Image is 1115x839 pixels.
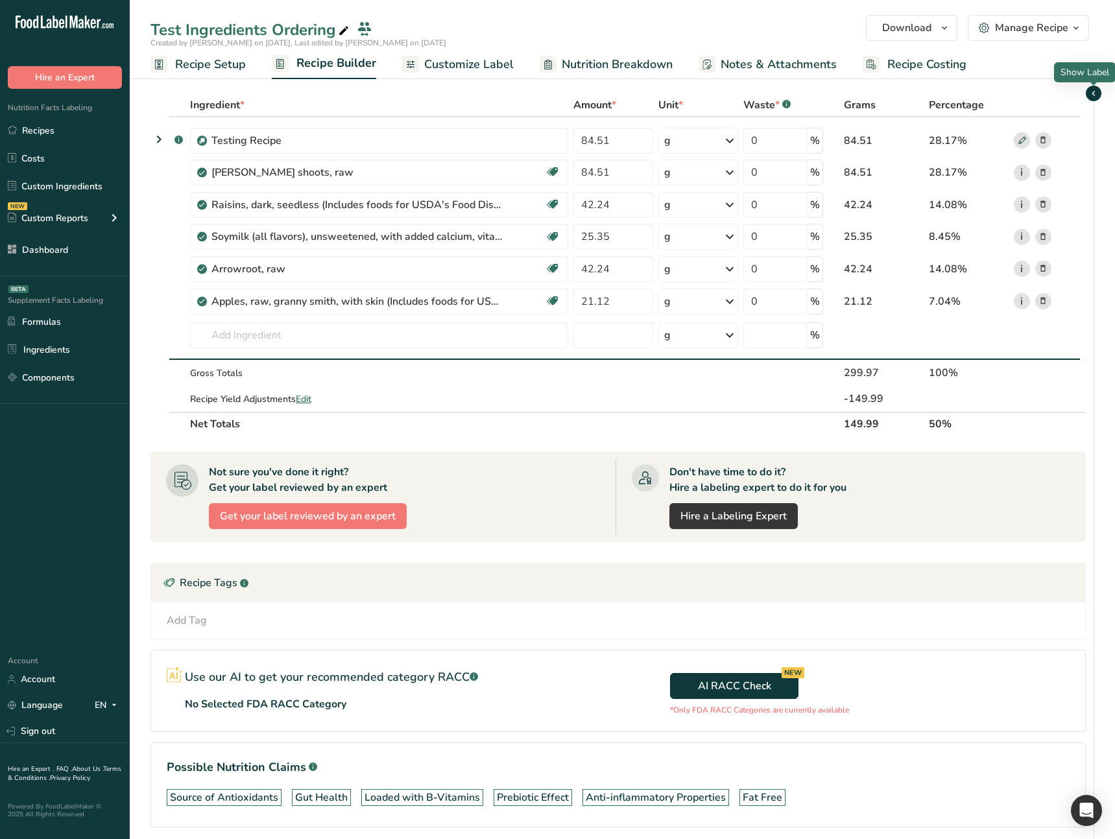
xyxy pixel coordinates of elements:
[365,790,480,805] div: Loaded with B-Vitamins
[664,261,671,277] div: g
[669,503,798,529] a: Hire a Labeling Expert
[844,365,924,381] div: 299.97
[669,464,846,495] div: Don't have time to do it? Hire a labeling expert to do it for you
[150,18,352,41] div: Test Ingredients Ordering
[664,229,671,244] div: g
[586,790,726,805] div: Anti-inflammatory Properties
[664,165,671,180] div: g
[167,613,207,628] div: Add Tag
[190,322,569,348] input: Add Ingredient
[699,50,837,79] a: Notes & Attachments
[929,97,984,113] span: Percentage
[698,678,771,694] span: AI RACC Check
[1014,196,1030,213] span: i
[658,97,683,113] span: Unit
[402,50,514,79] a: Customize Label
[844,391,924,407] div: -149.99
[844,97,876,113] span: Grams
[8,211,88,225] div: Custom Reports
[664,294,671,309] div: g
[562,56,673,73] span: Nutrition Breakdown
[929,229,1009,244] div: 8.45%
[8,66,122,89] button: Hire an Expert
[1061,65,1109,79] p: Show Label
[844,261,924,277] div: 42.24
[150,50,246,79] a: Recipe Setup
[782,667,804,678] div: NEW
[844,294,924,309] div: 21.12
[882,20,931,36] span: Download
[211,261,503,277] div: Arrowroot, raw
[1071,795,1102,826] div: Open Intercom Messenger
[929,294,1009,309] div: 7.04%
[185,668,478,686] p: Use our AI to get your recommended category RACC
[929,133,1009,148] div: 28.17%
[167,759,1070,776] h1: Possible Nutrition Claims
[8,694,63,716] a: Language
[220,508,396,524] span: Get your label reviewed by an expert
[295,790,348,805] div: Gut Health
[929,365,1009,381] div: 100%
[540,50,673,79] a: Nutrition Breakdown
[272,49,376,80] a: Recipe Builder
[8,764,54,774] a: Hire an Expert .
[497,790,569,805] div: Prebiotic Effect
[844,165,924,180] div: 84.51
[209,503,407,529] button: Get your label reviewed by an expert
[211,133,503,148] div: Testing Recipe
[844,229,924,244] div: 25.35
[8,285,29,293] div: BETA
[995,20,1068,36] div: Manage Recipe
[211,294,503,309] div: Apples, raw, granny smith, with skin (Includes foods for USDA's Food Distribution Program)
[743,790,782,805] div: Fat Free
[968,15,1089,41] button: Manage Recipe
[887,56,966,73] span: Recipe Costing
[1014,293,1030,309] span: i
[929,261,1009,277] div: 14.08%
[197,136,207,146] img: Sub Recipe
[670,673,798,699] button: AI RACC Check NEW
[743,97,791,113] div: Waste
[424,56,514,73] span: Customize Label
[175,56,246,73] span: Recipe Setup
[664,133,671,148] div: g
[863,50,966,79] a: Recipe Costing
[929,165,1009,180] div: 28.17%
[211,165,503,180] div: [PERSON_NAME] shoots, raw
[170,790,278,805] div: Source of Antioxidants
[187,412,826,435] th: Net Totals
[670,704,849,716] p: *Only FDA RACC Categories are currently available
[50,774,90,783] a: Privacy Policy
[95,698,122,713] div: EN
[926,412,1011,435] th: 50%
[1014,165,1030,181] span: i
[844,133,924,148] div: 84.51
[190,97,245,113] span: Ingredient
[296,54,376,72] span: Recipe Builder
[185,696,346,712] p: No Selected FDA RACC Category
[296,393,311,405] span: Edit
[211,229,503,244] div: Soymilk (all flavors), unsweetened, with added calcium, vitamins A and D
[664,327,671,343] div: g
[721,56,837,73] span: Notes & Attachments
[190,366,569,380] div: Gross Totals
[844,197,924,213] div: 42.24
[72,764,103,774] a: About Us .
[209,464,387,495] div: Not sure you've done it right? Get your label reviewed by an expert
[8,764,121,783] a: Terms & Conditions .
[1014,229,1030,245] span: i
[8,803,122,818] div: Powered By FoodLabelMaker © 2025 All Rights Reserved
[8,202,27,210] div: NEW
[211,197,503,213] div: Raisins, dark, seedless (Includes foods for USDA's Food Distribution Program)
[664,197,671,213] div: g
[1014,261,1030,277] span: i
[841,412,926,435] th: 149.99
[929,197,1009,213] div: 14.08%
[150,38,446,48] span: Created by [PERSON_NAME] on [DATE], Last edited by [PERSON_NAME] on [DATE]
[56,764,72,774] a: FAQ .
[573,97,616,113] span: Amount
[866,15,957,41] button: Download
[190,392,569,406] div: Recipe Yield Adjustments
[151,563,1085,602] div: Recipe Tags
